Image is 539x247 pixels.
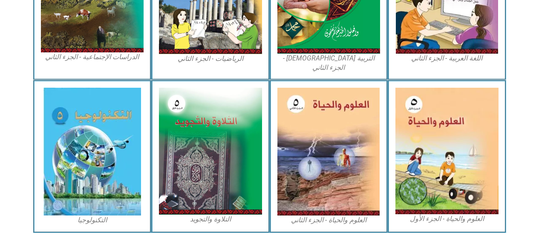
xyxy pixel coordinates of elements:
[159,54,262,63] figcaption: الرياضيات - الجزء الثاني
[395,54,499,63] figcaption: اللغة العربية - الجزء الثاني
[159,215,262,224] figcaption: التلاوة والتجويد
[41,52,144,62] figcaption: الدراسات الإجتماعية - الجزء الثاني
[41,215,144,225] figcaption: التكنولوجيا
[277,54,380,73] figcaption: التربية [DEMOGRAPHIC_DATA] - الجزء الثاني
[277,215,380,225] figcaption: العلوم والحياة - الجزء الثاني
[395,214,499,224] figcaption: العلوم والحياة - الجزء الأول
